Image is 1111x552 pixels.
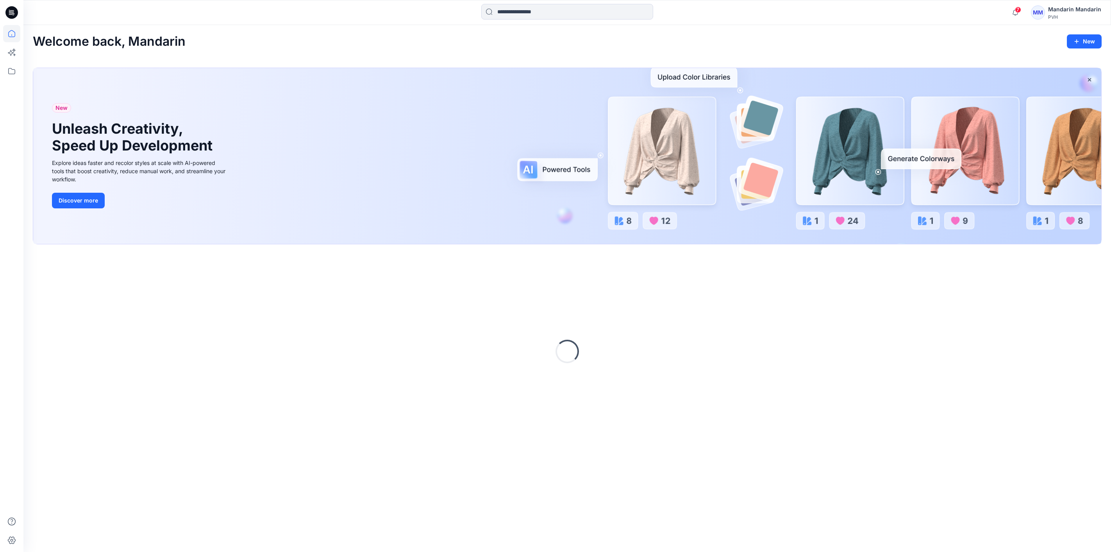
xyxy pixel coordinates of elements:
[1015,7,1021,13] span: 7
[52,120,216,154] h1: Unleash Creativity, Speed Up Development
[1067,34,1102,48] button: New
[52,193,105,208] button: Discover more
[55,103,68,113] span: New
[1048,5,1101,14] div: Mandarin Mandarin
[52,159,228,183] div: Explore ideas faster and recolor styles at scale with AI-powered tools that boost creativity, red...
[52,193,228,208] a: Discover more
[1048,14,1101,20] div: PVH
[33,34,186,49] h2: Welcome back, Mandarin
[1031,5,1045,20] div: MM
